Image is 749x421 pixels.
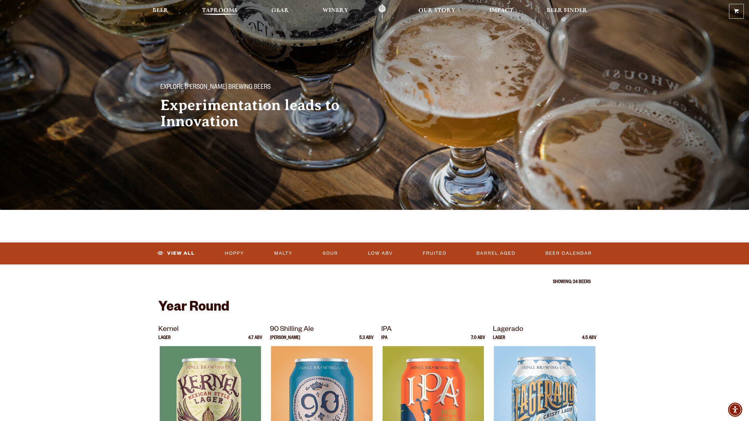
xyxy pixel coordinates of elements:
[543,4,592,19] a: Beer Finder
[365,246,395,261] a: Low ABV
[270,336,300,346] p: [PERSON_NAME]
[198,4,242,19] a: Taprooms
[370,4,394,19] a: Odell Home
[160,84,271,92] span: Explore [PERSON_NAME] Brewing Beers
[381,336,387,346] p: IPA
[160,97,362,129] h2: Experimentation leads to Innovation
[158,301,591,316] h2: Year Round
[158,324,262,336] p: Kernel
[418,8,455,13] span: Our Story
[271,8,289,13] span: Gear
[420,246,449,261] a: Fruited
[153,8,168,13] span: Beer
[272,246,295,261] a: Malty
[267,4,293,19] a: Gear
[471,336,485,346] p: 7.0 ABV
[489,8,513,13] span: Impact
[202,8,237,13] span: Taprooms
[158,280,591,285] p: Showing: 24 Beers
[485,4,517,19] a: Impact
[155,246,197,261] a: View All
[320,246,341,261] a: Sour
[582,336,596,346] p: 4.5 ABV
[359,336,374,346] p: 5.3 ABV
[474,246,518,261] a: Barrel Aged
[222,246,247,261] a: Hoppy
[493,336,505,346] p: Lager
[543,246,594,261] a: Beer Calendar
[148,4,173,19] a: Beer
[323,8,348,13] span: Winery
[158,336,171,346] p: Lager
[493,324,597,336] p: Lagerado
[414,4,460,19] a: Our Story
[270,324,374,336] p: 90 Shilling Ale
[318,4,353,19] a: Winery
[547,8,587,13] span: Beer Finder
[248,336,262,346] p: 4.7 ABV
[381,324,485,336] p: IPA
[728,403,742,417] div: Accessibility Menu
